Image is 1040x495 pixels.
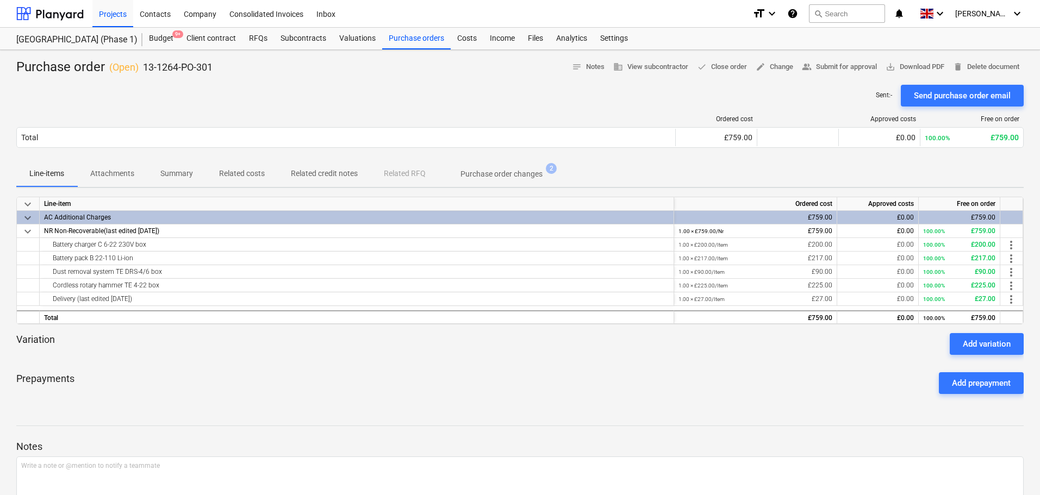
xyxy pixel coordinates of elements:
[142,28,180,49] a: Budget9+
[16,59,213,76] div: Purchase order
[40,310,674,324] div: Total
[802,61,877,73] span: Submit for approval
[172,30,183,38] span: 9+
[678,296,725,302] small: 1.00 × £27.00 / Item
[925,115,1019,123] div: Free on order
[274,28,333,49] a: Subcontracts
[756,61,793,73] span: Change
[809,4,885,23] button: Search
[950,333,1024,355] button: Add variation
[1005,266,1018,279] span: more_vert
[955,9,1010,18] span: [PERSON_NAME]
[953,61,1019,73] span: Delete document
[44,265,669,278] div: Dust removal system TE DRS-4/6 box
[44,292,669,305] div: Delivery (last edited 27 Aug 2025)
[678,279,832,292] div: £225.00
[814,9,823,18] span: search
[923,211,995,224] div: £759.00
[923,255,945,261] small: 100.00%
[923,315,945,321] small: 100.00%
[40,197,674,211] div: Line-item
[90,168,134,179] p: Attachments
[109,61,139,74] p: ( Open )
[963,337,1011,351] div: Add variation
[925,134,950,142] small: 100.00%
[483,28,521,49] a: Income
[21,133,38,142] div: Total
[842,238,914,252] div: £0.00
[923,265,995,279] div: £90.00
[1005,279,1018,292] span: more_vert
[949,59,1024,76] button: Delete document
[451,28,483,49] a: Costs
[842,252,914,265] div: £0.00
[752,7,765,20] i: format_size
[613,62,623,72] span: business
[802,62,812,72] span: people_alt
[550,28,594,49] a: Analytics
[678,283,728,289] small: 1.00 × £225.00 / Item
[914,89,1011,103] div: Send purchase order email
[939,372,1024,394] button: Add prepayment
[923,269,945,275] small: 100.00%
[843,133,916,142] div: £0.00
[382,28,451,49] a: Purchase orders
[1005,239,1018,252] span: more_vert
[842,211,914,224] div: £0.00
[842,279,914,292] div: £0.00
[546,163,557,174] span: 2
[923,311,995,325] div: £759.00
[44,211,669,224] div: AC Additional Charges
[697,62,707,72] span: done
[925,133,1019,142] div: £759.00
[842,311,914,325] div: £0.00
[44,227,104,235] span: NR Non-Recoverable
[678,255,728,261] small: 1.00 × £217.00 / Item
[886,61,944,73] span: Download PDF
[678,228,724,234] small: 1.00 × £759.00 / Nr
[44,238,669,251] div: Battery charger C 6-22 230V box
[798,59,881,76] button: Submit for approval
[16,34,129,46] div: [GEOGRAPHIC_DATA] (Phase 1)
[678,238,832,252] div: £200.00
[923,228,945,234] small: 100.00%
[678,265,832,279] div: £90.00
[678,269,725,275] small: 1.00 × £90.00 / Item
[219,168,265,179] p: Related costs
[1005,252,1018,265] span: more_vert
[697,61,747,73] span: Close order
[923,296,945,302] small: 100.00%
[933,7,946,20] i: keyboard_arrow_down
[986,443,1040,495] iframe: Chat Widget
[923,238,995,252] div: £200.00
[21,198,34,211] span: keyboard_arrow_down
[291,168,358,179] p: Related credit notes
[693,59,751,76] button: Close order
[333,28,382,49] a: Valuations
[923,252,995,265] div: £217.00
[180,28,242,49] a: Client contract
[678,311,832,325] div: £759.00
[21,211,34,224] span: keyboard_arrow_down
[594,28,634,49] a: Settings
[1005,293,1018,306] span: more_vert
[680,115,753,123] div: Ordered cost
[886,62,895,72] span: save_alt
[678,252,832,265] div: £217.00
[160,168,193,179] p: Summary
[21,225,34,238] span: keyboard_arrow_down
[40,224,674,238] div: (last edited [DATE])
[842,265,914,279] div: £0.00
[460,168,543,180] p: Purchase order changes
[787,7,798,20] i: Knowledge base
[837,197,919,211] div: Approved costs
[16,372,74,394] p: Prepayments
[568,59,609,76] button: Notes
[613,61,688,73] span: View subcontractor
[1011,7,1024,20] i: keyboard_arrow_down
